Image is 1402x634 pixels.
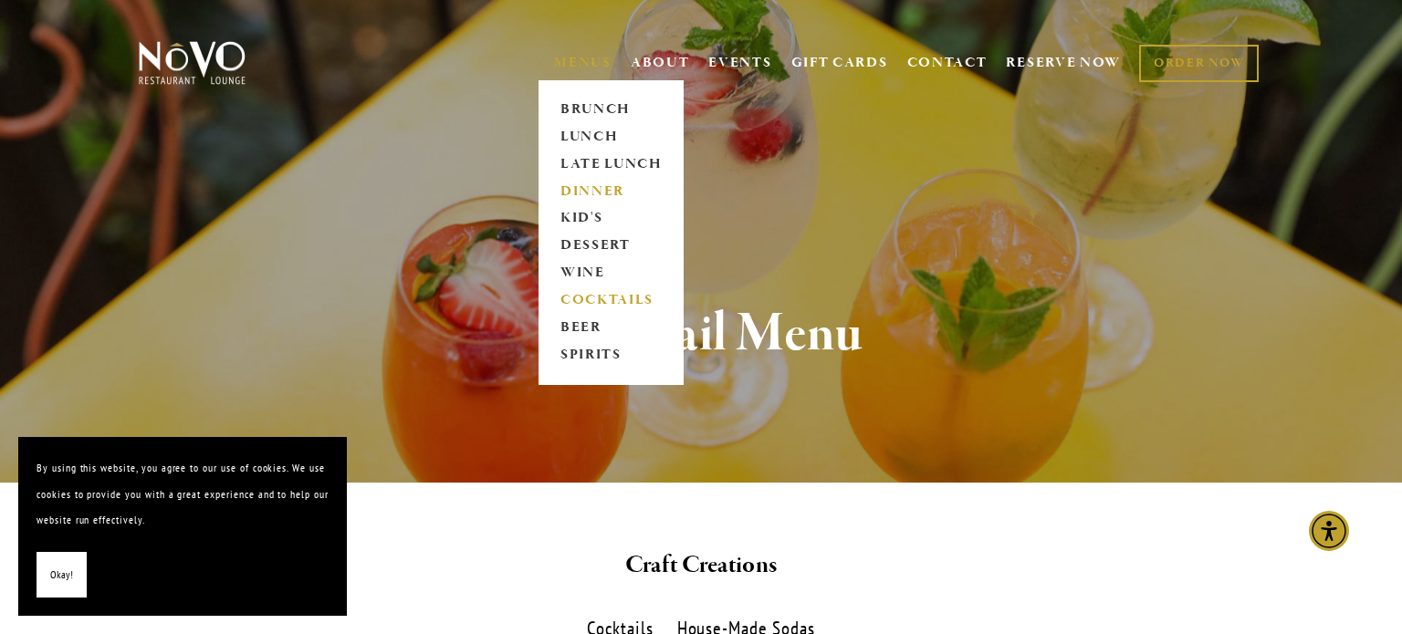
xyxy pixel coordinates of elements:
a: BEER [554,315,668,342]
a: ORDER NOW [1139,45,1259,82]
a: COCKTAILS [554,287,668,315]
div: Accessibility Menu [1309,511,1349,551]
img: Novo Restaurant &amp; Lounge [135,40,249,86]
a: LATE LUNCH [554,151,668,178]
a: BRUNCH [554,96,668,123]
h1: Cocktail Menu [169,305,1233,364]
a: WINE [554,260,668,287]
a: SPIRITS [554,342,668,369]
a: CONTACT [907,46,988,80]
p: By using this website, you agree to our use of cookies. We use cookies to provide you with a grea... [37,455,329,534]
section: Cookie banner [18,437,347,616]
a: DINNER [554,178,668,205]
a: RESERVE NOW [1006,46,1121,80]
span: Okay! [50,562,73,588]
button: Okay! [37,552,87,598]
a: MENUS [554,54,612,72]
a: ABOUT [631,54,690,72]
h2: Craft Creations [169,546,1233,585]
a: EVENTS [708,54,771,72]
a: LUNCH [554,123,668,151]
a: GIFT CARDS [791,46,888,80]
a: KID'S [554,205,668,233]
a: DESSERT [554,233,668,260]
